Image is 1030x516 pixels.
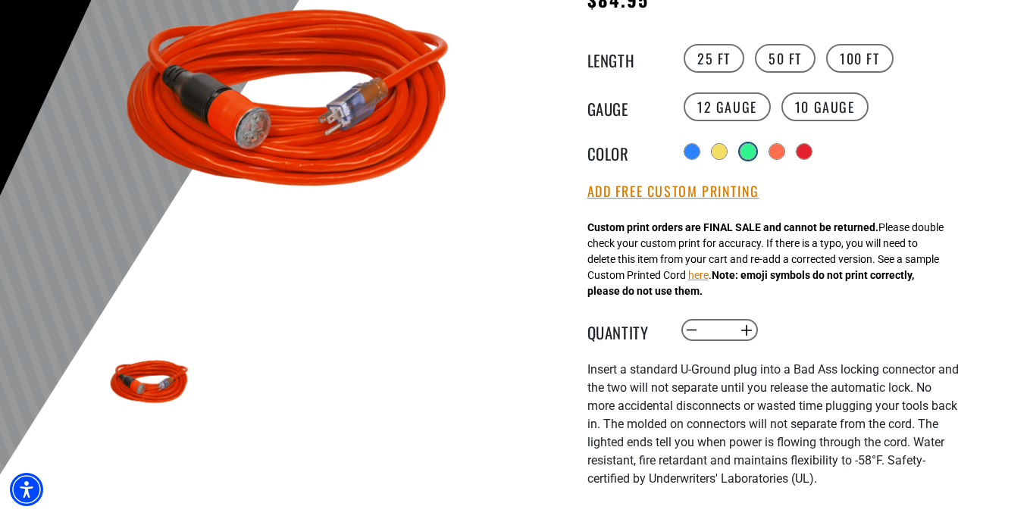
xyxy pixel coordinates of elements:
[826,44,894,73] label: 100 FT
[781,92,869,121] label: 10 Gauge
[587,97,663,117] legend: Gauge
[587,183,759,200] button: Add Free Custom Printing
[587,321,663,340] label: Quantity
[688,267,709,283] button: here
[105,339,193,427] img: red
[684,44,744,73] label: 25 FT
[587,269,914,297] strong: Note: emoji symbols do not print correctly, please do not use them.
[755,44,816,73] label: 50 FT
[587,361,959,506] div: I
[587,48,663,68] legend: Length
[587,142,663,161] legend: Color
[10,473,43,506] div: Accessibility Menu
[587,221,878,233] strong: Custom print orders are FINAL SALE and cannot be returned.
[587,220,944,299] div: Please double check your custom print for accuracy. If there is a typo, you will need to delete t...
[587,362,959,486] span: nsert a standard U-Ground plug into a Bad Ass locking connector and the two will not separate unt...
[684,92,771,121] label: 12 Gauge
